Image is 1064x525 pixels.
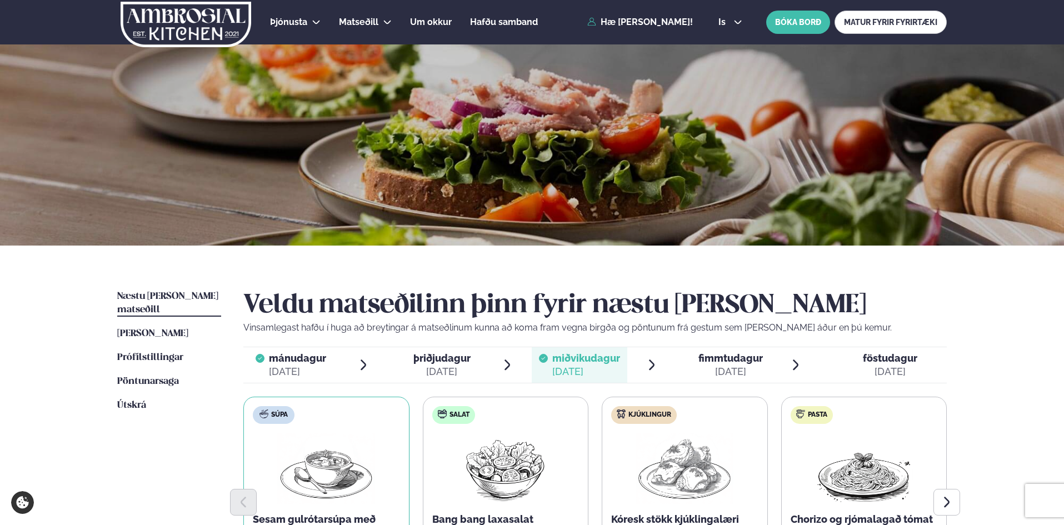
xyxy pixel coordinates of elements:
a: Næstu [PERSON_NAME] matseðill [117,290,221,317]
img: Spagetti.png [815,433,913,504]
span: Um okkur [410,17,452,27]
a: MATUR FYRIR FYRIRTÆKI [835,11,947,34]
a: [PERSON_NAME] [117,327,188,341]
img: soup.svg [259,409,268,418]
span: Útskrá [117,401,146,410]
span: Kjúklingur [628,411,671,419]
img: Soup.png [277,433,375,504]
a: Hæ [PERSON_NAME]! [587,17,693,27]
img: Salad.png [456,433,555,504]
div: [DATE] [698,365,763,378]
a: Hafðu samband [470,16,538,29]
span: Matseðill [339,17,378,27]
span: Næstu [PERSON_NAME] matseðill [117,292,218,314]
a: Matseðill [339,16,378,29]
h2: Veldu matseðilinn þinn fyrir næstu [PERSON_NAME] [243,290,947,321]
a: Prófílstillingar [117,351,183,364]
button: BÓKA BORÐ [766,11,830,34]
span: Hafðu samband [470,17,538,27]
p: Vinsamlegast hafðu í huga að breytingar á matseðlinum kunna að koma fram vegna birgða og pöntunum... [243,321,947,334]
a: Útskrá [117,399,146,412]
span: Pöntunarsaga [117,377,179,386]
span: fimmtudagur [698,352,763,364]
span: Þjónusta [270,17,307,27]
button: Next slide [933,489,960,516]
div: [DATE] [552,365,620,378]
span: is [718,18,729,27]
a: Cookie settings [11,491,34,514]
a: Pöntunarsaga [117,375,179,388]
span: Prófílstillingar [117,353,183,362]
img: Chicken-thighs.png [636,433,733,504]
span: Salat [449,411,469,419]
button: Previous slide [230,489,257,516]
img: chicken.svg [617,409,626,418]
span: Súpa [271,411,288,419]
span: miðvikudagur [552,352,620,364]
a: Um okkur [410,16,452,29]
span: mánudagur [269,352,326,364]
img: logo [119,2,252,47]
span: Pasta [808,411,827,419]
img: salad.svg [438,409,447,418]
span: föstudagur [863,352,917,364]
img: pasta.svg [796,409,805,418]
div: [DATE] [269,365,326,378]
span: [PERSON_NAME] [117,329,188,338]
div: [DATE] [863,365,917,378]
span: þriðjudagur [413,352,471,364]
a: Þjónusta [270,16,307,29]
button: is [710,18,751,27]
div: [DATE] [413,365,471,378]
